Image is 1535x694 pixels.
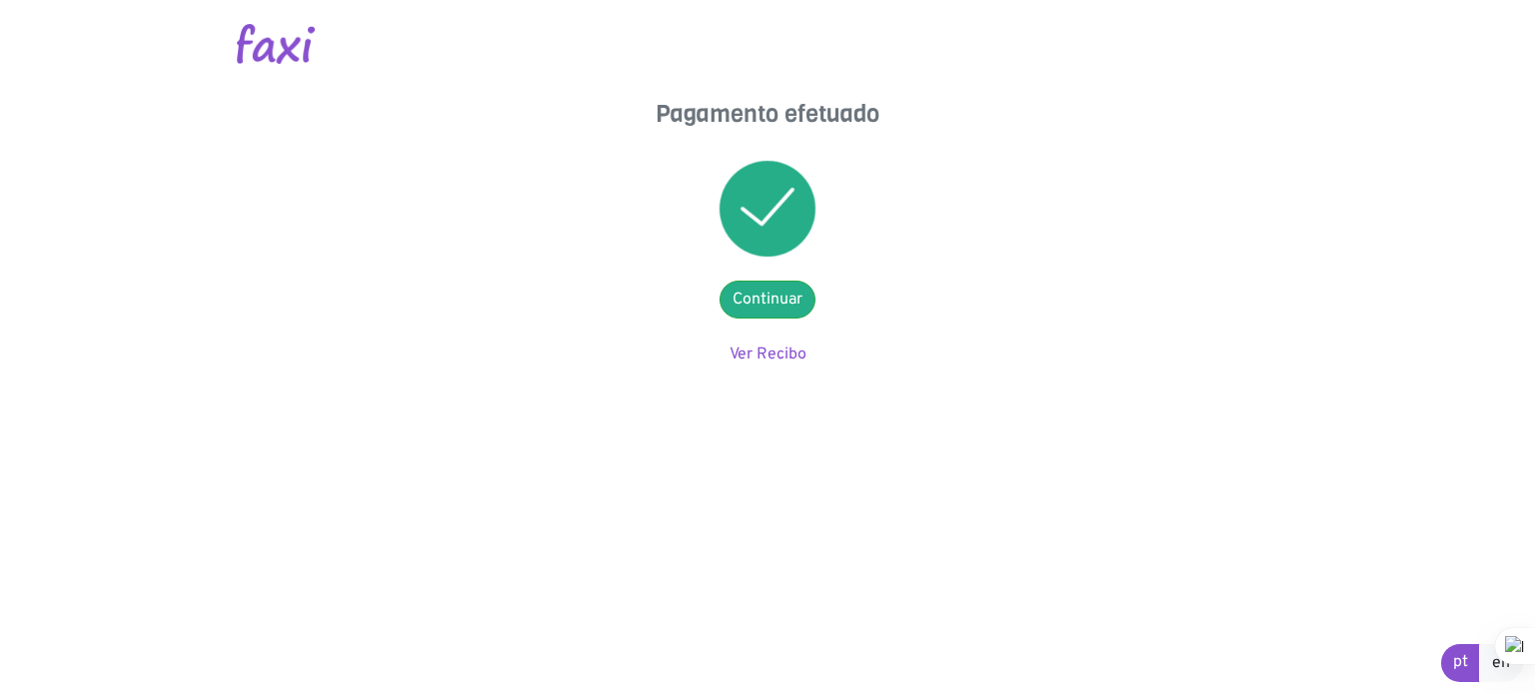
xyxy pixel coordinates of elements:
a: pt [1441,644,1480,682]
a: Continuar [720,281,815,319]
img: success [720,161,815,257]
a: Ver Recibo [730,345,806,364]
h4: Pagamento efetuado [568,100,967,129]
a: en [1479,644,1523,682]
